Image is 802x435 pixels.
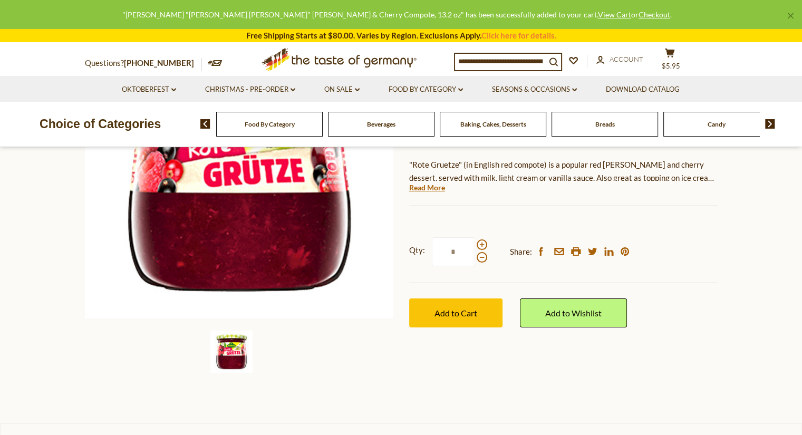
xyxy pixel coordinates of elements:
[460,120,526,128] a: Baking, Cakes, Desserts
[432,237,475,266] input: Qty:
[8,8,785,21] div: "[PERSON_NAME] "[PERSON_NAME] [PERSON_NAME]" [PERSON_NAME] & Cherry Compote, 13.2 oz" has been su...
[324,84,360,95] a: On Sale
[434,308,477,318] span: Add to Cart
[610,55,643,63] span: Account
[200,119,210,129] img: previous arrow
[598,10,631,19] a: View Cart
[210,331,253,373] img: Kuehne "Rote Gruetze" Berry & Cherry Compote, 13.2 oz
[409,298,503,327] button: Add to Cart
[122,84,176,95] a: Oktoberfest
[708,120,726,128] a: Candy
[510,245,532,258] span: Share:
[205,84,295,95] a: Christmas - PRE-ORDER
[662,62,680,70] span: $5.95
[606,84,680,95] a: Download Catalog
[409,182,445,193] a: Read More
[492,84,577,95] a: Seasons & Occasions
[85,10,393,318] img: Kuehne "Rote Gruetze" Berry & Cherry Compote, 13.2 oz
[787,13,794,19] a: ×
[520,298,627,327] a: Add to Wishlist
[596,54,643,65] a: Account
[409,244,425,257] strong: Qty:
[639,10,670,19] a: Checkout
[409,158,718,185] p: "Rote Gruetze" (in English red compote) is a popular red [PERSON_NAME] and cherry dessert, served...
[765,119,775,129] img: next arrow
[124,58,194,67] a: [PHONE_NUMBER]
[481,31,556,40] a: Click here for details.
[85,56,202,70] p: Questions?
[389,84,463,95] a: Food By Category
[245,120,295,128] a: Food By Category
[367,120,395,128] a: Beverages
[595,120,615,128] a: Breads
[654,48,686,74] button: $5.95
